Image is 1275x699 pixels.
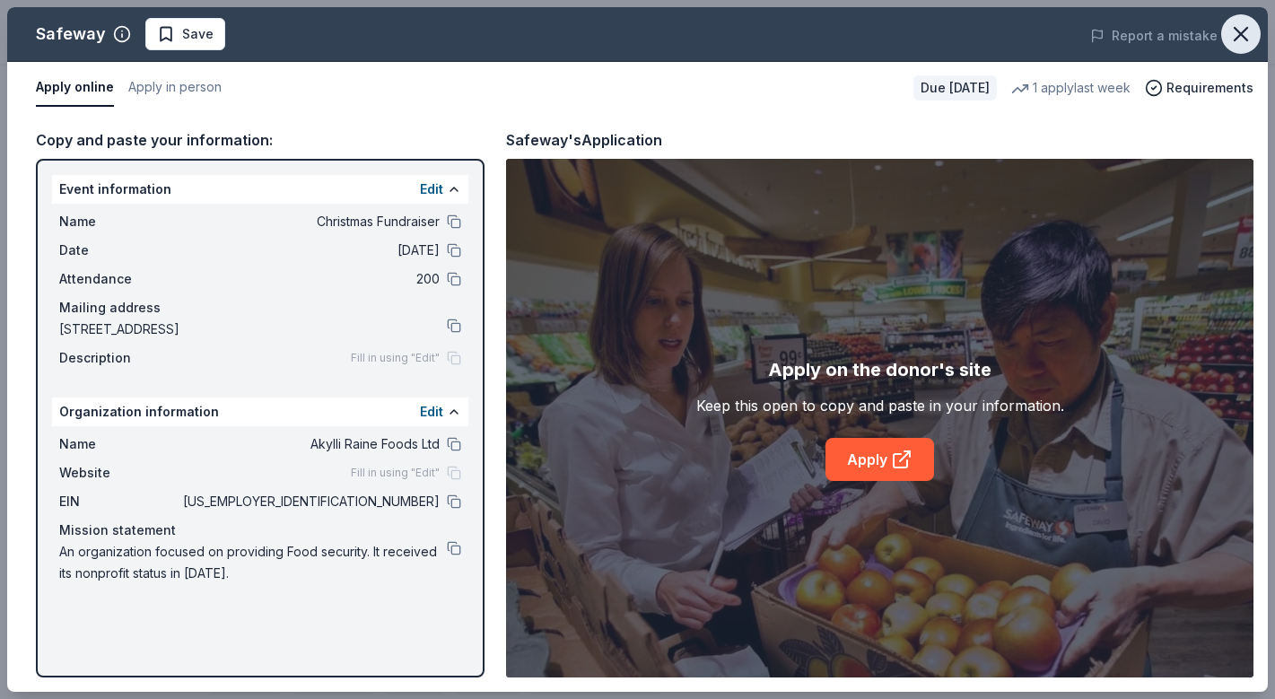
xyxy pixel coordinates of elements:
button: Report a mistake [1090,25,1218,47]
div: Mission statement [59,520,461,541]
span: Fill in using "Edit" [351,351,440,365]
span: 200 [179,268,440,290]
div: Safeway [36,20,106,48]
span: EIN [59,491,179,512]
button: Apply in person [128,69,222,107]
span: Name [59,433,179,455]
button: Edit [420,179,443,200]
button: Save [145,18,225,50]
span: Date [59,240,179,261]
span: Website [59,462,179,484]
div: Mailing address [59,297,461,319]
div: 1 apply last week [1011,77,1131,99]
button: Edit [420,401,443,423]
span: Akylli Raine Foods Ltd [179,433,440,455]
span: Attendance [59,268,179,290]
div: Apply on the donor's site [768,355,991,384]
span: Requirements [1166,77,1253,99]
span: Name [59,211,179,232]
a: Apply [825,438,934,481]
span: An organization focused on providing Food security. It received its nonprofit status in [DATE]. [59,541,447,584]
span: Description [59,347,179,369]
div: Keep this open to copy and paste in your information. [696,395,1064,416]
div: Copy and paste your information: [36,128,485,152]
span: [STREET_ADDRESS] [59,319,447,340]
span: [US_EMPLOYER_IDENTIFICATION_NUMBER] [179,491,440,512]
span: Christmas Fundraiser [179,211,440,232]
span: Save [182,23,214,45]
div: Due [DATE] [913,75,997,100]
button: Apply online [36,69,114,107]
div: Safeway's Application [506,128,662,152]
div: Event information [52,175,468,204]
div: Organization information [52,398,468,426]
button: Requirements [1145,77,1253,99]
span: [DATE] [179,240,440,261]
span: Fill in using "Edit" [351,466,440,480]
